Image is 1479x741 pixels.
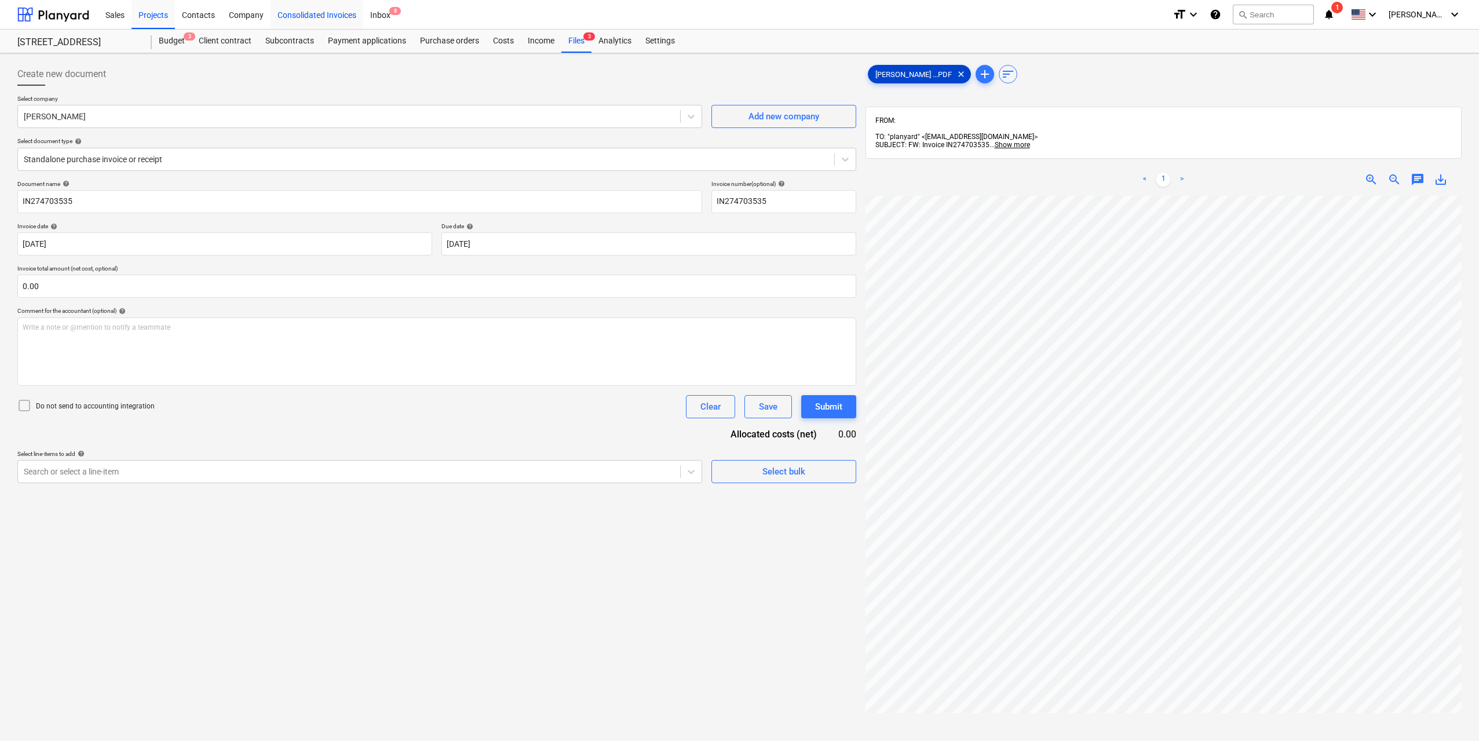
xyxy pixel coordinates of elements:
span: help [776,180,785,187]
span: help [48,223,57,230]
div: [PERSON_NAME] ...PDF [868,65,971,83]
iframe: Chat Widget [1421,685,1479,741]
i: keyboard_arrow_down [1365,8,1379,21]
input: Due date not specified [441,232,856,255]
div: Invoice number (optional) [711,180,856,188]
input: Invoice number [711,190,856,213]
div: 0.00 [835,428,856,441]
button: Search [1233,5,1314,24]
span: save_alt [1434,173,1448,187]
span: clear [954,67,968,81]
div: Files [561,30,591,53]
span: help [72,138,82,145]
span: SUBJECT: FW: Invoice IN274703535 [875,141,989,149]
i: notifications [1323,8,1335,21]
a: Previous page [1138,173,1152,187]
div: Allocated costs (net) [706,428,836,441]
div: Clear [700,399,721,414]
p: Select company [17,95,702,105]
span: 1 [1331,2,1343,13]
div: [STREET_ADDRESS] [17,36,138,49]
button: Clear [686,395,735,418]
span: search [1238,10,1247,19]
span: help [60,180,70,187]
a: Analytics [591,30,638,53]
span: chat [1411,173,1425,187]
span: zoom_out [1387,173,1401,187]
div: Submit [815,399,842,414]
span: add [978,67,992,81]
a: Budget3 [152,30,192,53]
a: Settings [638,30,682,53]
span: help [464,223,473,230]
input: Invoice total amount (net cost, optional) [17,275,856,298]
a: Costs [486,30,521,53]
a: Client contract [192,30,258,53]
a: Subcontracts [258,30,321,53]
button: Submit [801,395,856,418]
div: Due date [441,222,856,230]
p: Invoice total amount (net cost, optional) [17,265,856,275]
div: Document name [17,180,702,188]
p: Do not send to accounting integration [36,401,155,411]
i: format_size [1173,8,1186,21]
span: sort [1001,67,1015,81]
div: Budget [152,30,192,53]
a: Purchase orders [413,30,486,53]
i: Knowledge base [1210,8,1221,21]
a: Next page [1175,173,1189,187]
div: Comment for the accountant (optional) [17,307,856,315]
span: Create new document [17,67,106,81]
button: Select bulk [711,460,856,483]
span: [PERSON_NAME] ...PDF [868,70,959,79]
input: Invoice date not specified [17,232,432,255]
span: FROM: [875,116,896,125]
span: TO: "planyard" <[EMAIL_ADDRESS][DOMAIN_NAME]> [875,133,1038,141]
button: Add new company [711,105,856,128]
span: ... [989,141,1030,149]
span: zoom_in [1364,173,1378,187]
input: Document name [17,190,702,213]
a: Income [521,30,561,53]
a: Page 1 is your current page [1156,173,1170,187]
button: Save [744,395,792,418]
a: Files3 [561,30,591,53]
div: Select bulk [762,464,805,479]
i: keyboard_arrow_down [1186,8,1200,21]
span: 3 [184,32,195,41]
div: Save [759,399,777,414]
span: [PERSON_NAME] [1389,10,1447,19]
span: help [116,308,126,315]
a: Payment applications [321,30,413,53]
div: Select document type [17,137,856,145]
div: Select line-items to add [17,450,702,458]
span: 3 [583,32,595,41]
div: Add new company [748,109,819,124]
span: Show more [995,141,1030,149]
span: 8 [389,7,401,15]
div: Invoice date [17,222,432,230]
i: keyboard_arrow_down [1448,8,1462,21]
span: help [75,450,85,457]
